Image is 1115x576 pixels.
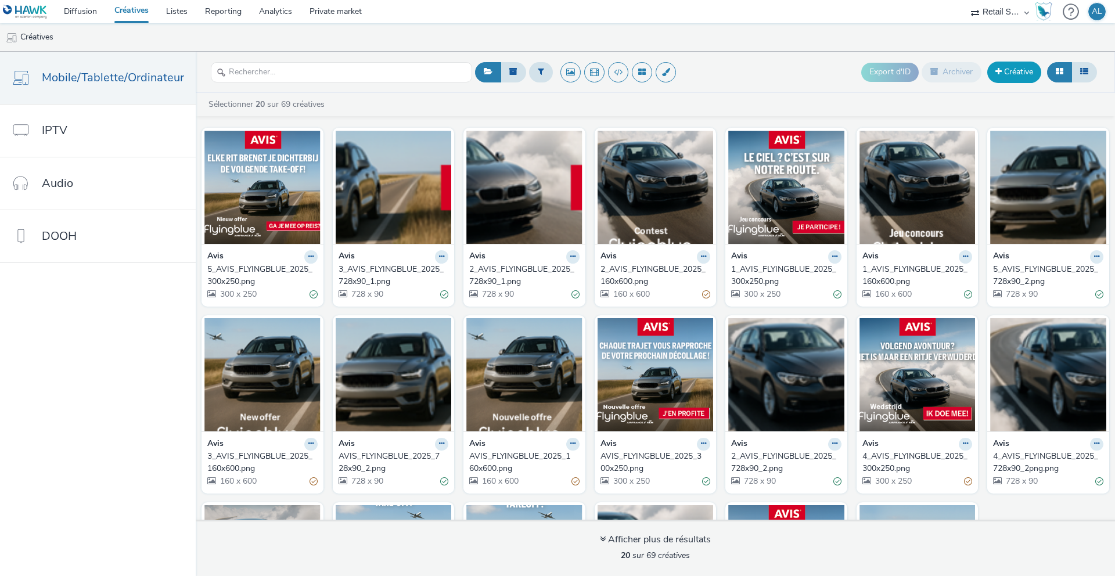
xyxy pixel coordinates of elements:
[993,438,1009,451] strong: Avis
[469,451,580,474] a: AVIS_FLYINGBLUE_2025_160x600.png
[993,264,1099,287] div: 5_AVIS_FLYINGBLUE_2025_728x90_2.png
[600,451,706,474] div: AVIS_FLYINGBLUE_2025_300x250.png
[1005,476,1038,487] span: 728 x 90
[859,131,976,244] img: 1_AVIS_FLYINGBLUE_2025_160x600.png visual
[833,476,841,488] div: Valide
[731,451,837,474] div: 2_AVIS_FLYINGBLUE_2025_728x90_2.png
[469,264,580,287] a: 2_AVIS_FLYINGBLUE_2025_728x90_1.png
[612,289,650,300] span: 160 x 600
[598,131,714,244] img: 2_AVIS_FLYINGBLUE_2025_160x600.png visual
[862,264,973,287] a: 1_AVIS_FLYINGBLUE_2025_160x600.png
[466,318,582,431] img: AVIS_FLYINGBLUE_2025_160x600.png visual
[1095,289,1103,301] div: Valide
[862,438,879,451] strong: Avis
[993,451,1103,474] a: 4_AVIS_FLYINGBLUE_2025_728x90_2png.png
[469,264,575,287] div: 2_AVIS_FLYINGBLUE_2025_728x90_1.png
[702,476,710,488] div: Valide
[310,289,318,301] div: Valide
[207,438,224,451] strong: Avis
[833,289,841,301] div: Valide
[469,451,575,474] div: AVIS_FLYINGBLUE_2025_160x600.png
[571,476,580,488] div: Partiellement valide
[621,550,630,561] strong: 20
[731,438,747,451] strong: Avis
[207,99,329,110] a: Sélectionner sur 69 créatives
[964,289,972,301] div: Valide
[743,476,776,487] span: 728 x 90
[339,438,355,451] strong: Avis
[219,476,257,487] span: 160 x 600
[440,476,448,488] div: Valide
[1092,3,1102,20] div: AL
[339,451,444,474] div: AVIS_FLYINGBLUE_2025_728x90_2.png
[922,62,981,82] button: Archiver
[571,289,580,301] div: Valide
[862,451,973,474] a: 4_AVIS_FLYINGBLUE_2025_300x250.png
[1035,2,1052,21] div: Hawk Academy
[859,318,976,431] img: 4_AVIS_FLYINGBLUE_2025_300x250.png visual
[990,318,1106,431] img: 4_AVIS_FLYINGBLUE_2025_728x90_2png.png visual
[469,438,485,451] strong: Avis
[1035,2,1057,21] a: Hawk Academy
[731,250,747,264] strong: Avis
[42,228,77,244] span: DOOH
[600,438,617,451] strong: Avis
[600,250,617,264] strong: Avis
[987,62,1041,82] a: Créative
[728,131,844,244] img: 1_AVIS_FLYINGBLUE_2025_300x250.png visual
[350,476,383,487] span: 728 x 90
[204,318,321,431] img: 3_AVIS_FLYINGBLUE_2025_160x600.png visual
[204,131,321,244] img: 5_AVIS_FLYINGBLUE_2025_300x250.png visual
[731,264,841,287] a: 1_AVIS_FLYINGBLUE_2025_300x250.png
[993,250,1009,264] strong: Avis
[336,131,452,244] img: 3_AVIS_FLYINGBLUE_2025_728x90_1.png visual
[600,264,706,287] div: 2_AVIS_FLYINGBLUE_2025_160x600.png
[612,476,650,487] span: 300 x 250
[350,289,383,300] span: 728 x 90
[598,318,714,431] img: AVIS_FLYINGBLUE_2025_300x250.png visual
[207,264,313,287] div: 5_AVIS_FLYINGBLUE_2025_300x250.png
[42,122,67,139] span: IPTV
[310,476,318,488] div: Partiellement valide
[42,175,73,192] span: Audio
[964,476,972,488] div: Partiellement valide
[600,264,711,287] a: 2_AVIS_FLYINGBLUE_2025_160x600.png
[219,289,257,300] span: 300 x 250
[481,476,519,487] span: 160 x 600
[993,264,1103,287] a: 5_AVIS_FLYINGBLUE_2025_728x90_2.png
[743,289,780,300] span: 300 x 250
[990,131,1106,244] img: 5_AVIS_FLYINGBLUE_2025_728x90_2.png visual
[728,318,844,431] img: 2_AVIS_FLYINGBLUE_2025_728x90_2.png visual
[207,451,318,474] a: 3_AVIS_FLYINGBLUE_2025_160x600.png
[6,32,17,44] img: mobile
[1095,476,1103,488] div: Valide
[207,250,224,264] strong: Avis
[731,264,837,287] div: 1_AVIS_FLYINGBLUE_2025_300x250.png
[207,451,313,474] div: 3_AVIS_FLYINGBLUE_2025_160x600.png
[469,250,485,264] strong: Avis
[1005,289,1038,300] span: 728 x 90
[3,5,48,19] img: undefined Logo
[862,451,968,474] div: 4_AVIS_FLYINGBLUE_2025_300x250.png
[211,62,472,82] input: Rechercher...
[336,318,452,431] img: AVIS_FLYINGBLUE_2025_728x90_2.png visual
[1071,62,1097,82] button: Liste
[1047,62,1072,82] button: Grille
[440,289,448,301] div: Valide
[702,289,710,301] div: Partiellement valide
[339,451,449,474] a: AVIS_FLYINGBLUE_2025_728x90_2.png
[861,63,919,81] button: Export d'ID
[874,476,912,487] span: 300 x 250
[466,131,582,244] img: 2_AVIS_FLYINGBLUE_2025_728x90_1.png visual
[339,264,449,287] a: 3_AVIS_FLYINGBLUE_2025_728x90_1.png
[42,69,184,86] span: Mobile/Tablette/Ordinateur
[862,250,879,264] strong: Avis
[339,264,444,287] div: 3_AVIS_FLYINGBLUE_2025_728x90_1.png
[993,451,1099,474] div: 4_AVIS_FLYINGBLUE_2025_728x90_2png.png
[731,451,841,474] a: 2_AVIS_FLYINGBLUE_2025_728x90_2.png
[600,451,711,474] a: AVIS_FLYINGBLUE_2025_300x250.png
[600,533,711,546] div: Afficher plus de résultats
[256,99,265,110] strong: 20
[339,250,355,264] strong: Avis
[874,289,912,300] span: 160 x 600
